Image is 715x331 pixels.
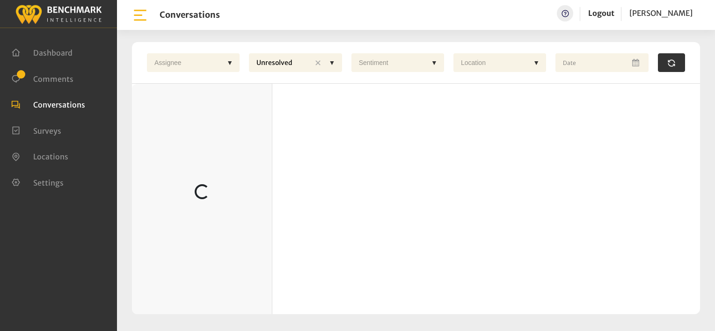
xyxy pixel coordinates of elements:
a: Logout [588,5,614,22]
div: ▼ [529,53,543,72]
span: Conversations [33,100,85,109]
a: Surveys [11,125,61,135]
span: Surveys [33,126,61,135]
span: Locations [33,152,68,161]
a: Settings [11,177,64,187]
button: Open Calendar [631,53,643,72]
div: ▼ [223,53,237,72]
span: Comments [33,74,73,83]
span: Dashboard [33,48,73,58]
a: Logout [588,8,614,18]
img: bar [132,7,148,23]
div: Sentiment [354,53,427,72]
h1: Conversations [160,10,220,20]
a: [PERSON_NAME] [629,5,693,22]
div: ✕ [311,53,325,73]
a: Dashboard [11,47,73,57]
input: Date range input field [555,53,648,72]
span: [PERSON_NAME] [629,8,693,18]
div: Assignee [150,53,223,72]
span: Settings [33,178,64,187]
a: Locations [11,151,68,160]
a: Conversations [11,99,85,108]
div: Unresolved [252,53,311,73]
div: ▼ [427,53,441,72]
a: Comments [11,73,73,83]
img: benchmark [15,2,102,25]
div: Location [456,53,529,72]
div: ▼ [325,53,339,72]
